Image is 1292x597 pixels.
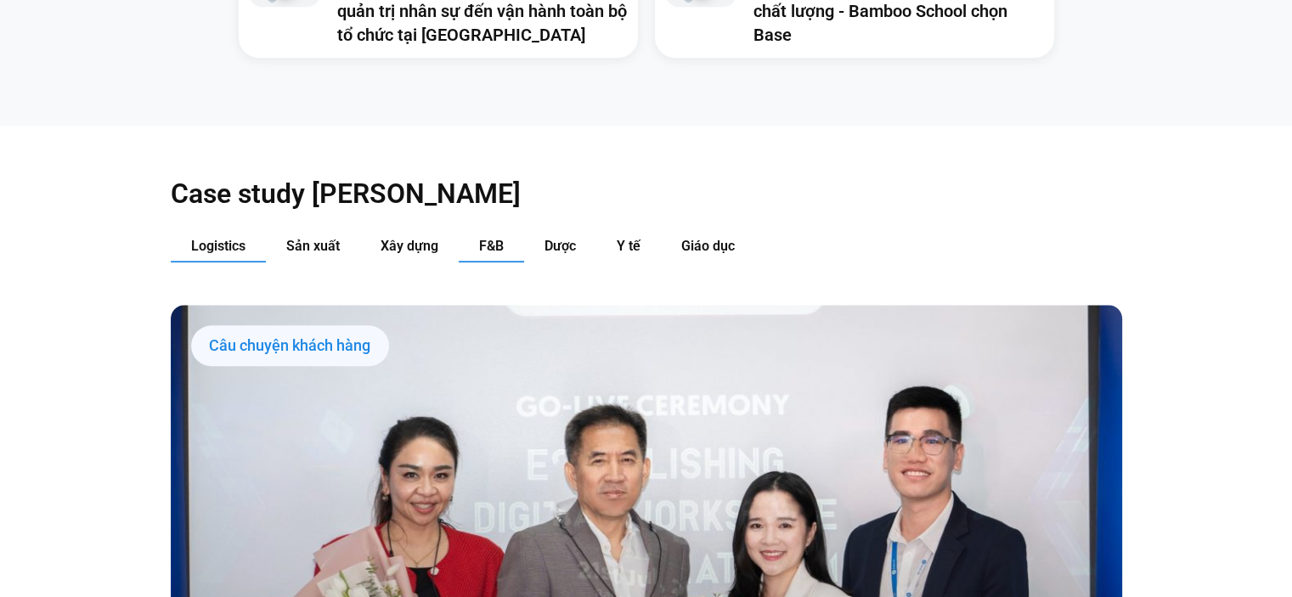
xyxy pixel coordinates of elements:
span: Xây dựng [381,238,438,254]
span: Sản xuất [286,238,340,254]
span: F&B [479,238,504,254]
h2: Case study [PERSON_NAME] [171,177,1122,211]
span: Giáo dục [681,238,735,254]
span: Dược [544,238,576,254]
span: Logistics [191,238,245,254]
div: Câu chuyện khách hàng [191,325,389,366]
span: Y tế [617,238,640,254]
